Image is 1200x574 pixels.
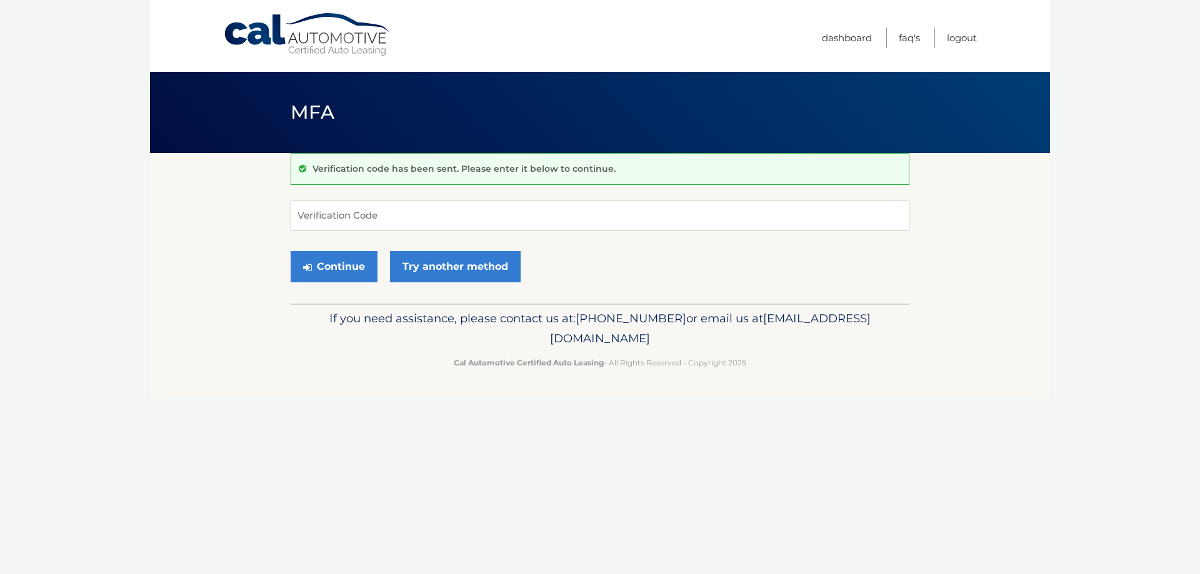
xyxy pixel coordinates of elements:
span: [PHONE_NUMBER] [576,311,686,325]
span: MFA [291,101,334,124]
input: Verification Code [291,200,909,231]
a: Dashboard [822,27,872,48]
p: If you need assistance, please contact us at: or email us at [299,309,901,349]
a: Try another method [390,251,521,282]
a: Cal Automotive [223,12,392,57]
a: FAQ's [899,27,920,48]
a: Logout [947,27,977,48]
p: - All Rights Reserved - Copyright 2025 [299,356,901,369]
p: Verification code has been sent. Please enter it below to continue. [312,163,616,174]
span: [EMAIL_ADDRESS][DOMAIN_NAME] [550,311,871,345]
strong: Cal Automotive Certified Auto Leasing [454,358,604,367]
button: Continue [291,251,377,282]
